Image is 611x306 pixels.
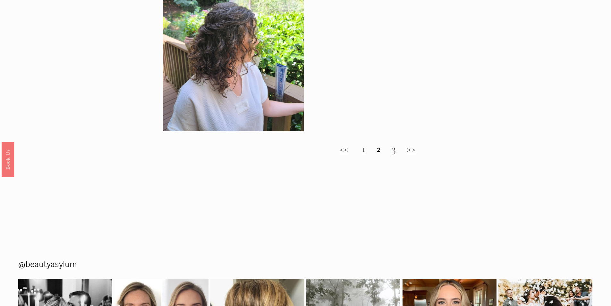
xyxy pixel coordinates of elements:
strong: 2 [377,143,381,155]
a: >> [407,143,416,155]
a: 1 [362,143,366,155]
a: Book Us [2,142,14,177]
a: @beautyasylum [18,257,77,272]
a: << [340,143,348,155]
a: 3 [392,143,396,155]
